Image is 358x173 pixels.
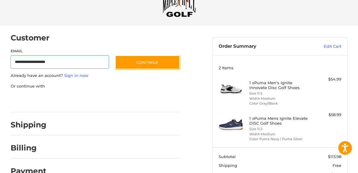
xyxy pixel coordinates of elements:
[111,95,157,106] iframe: PayPal-venmo
[60,95,106,106] iframe: PayPal-paylater
[11,143,46,153] h2: Billing
[249,91,309,96] li: Size 11.5
[219,154,236,159] span: Subtotal
[311,112,341,118] div: $58.99
[249,132,309,137] li: Width Medium
[219,43,302,50] h3: Order Summary
[249,137,309,142] li: Color Puma Navy / Puma Silver
[11,73,180,79] p: Already have an account?
[115,55,180,69] button: Continue
[249,116,309,126] h4: 1 x Puma Mens Ignite Elevate DISC Golf Shoes
[11,33,49,43] h2: Customer
[219,163,237,168] span: Shipping
[11,48,109,54] label: Email
[219,65,341,70] h3: 2 Items
[249,96,309,101] li: Width Medium
[64,73,88,78] a: Sign in now
[311,76,341,82] div: $54.99
[249,126,309,132] li: Size 11.5
[328,154,341,159] span: $113.98
[11,120,46,130] h2: Shipping
[249,80,309,90] h4: 1 x Puma Men's Ignite Innovate Disc Golf Shoes
[9,95,54,106] iframe: PayPal-paypal
[249,101,309,106] li: Color Gray/Black
[302,43,341,50] a: Edit Cart
[11,83,180,89] p: Or continue with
